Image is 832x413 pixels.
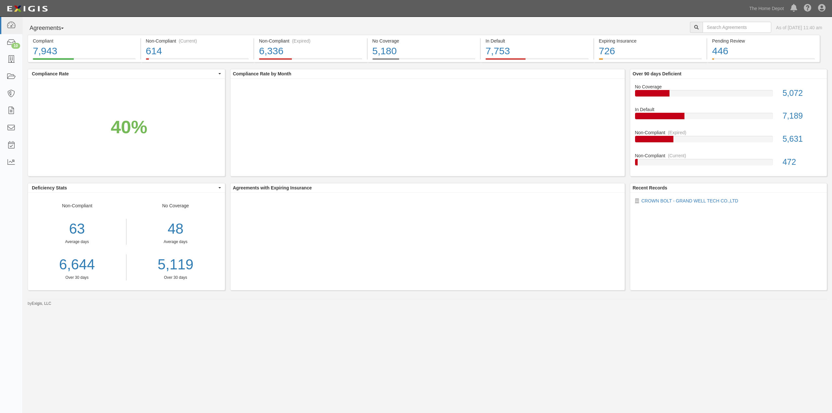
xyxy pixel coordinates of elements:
div: 48 [131,219,220,239]
div: 5,631 [778,133,827,145]
div: 726 [599,44,702,58]
b: Agreements with Expiring Insurance [233,185,312,190]
div: 7,753 [486,44,589,58]
div: 63 [28,219,126,239]
button: Deficiency Stats [28,183,225,192]
a: Compliant7,943 [28,58,140,63]
div: Average days [131,239,220,245]
div: Over 30 days [131,275,220,280]
a: Expiring Insurance726 [594,58,707,63]
div: Non-Compliant [630,129,827,136]
div: 446 [712,44,815,58]
div: 7,189 [778,110,827,122]
a: No Coverage5,180 [368,58,480,63]
a: In Default7,753 [481,58,593,63]
a: 5,119 [131,254,220,275]
div: In Default [486,38,589,44]
span: Deficiency Stats [32,185,217,191]
div: Average days [28,239,126,245]
div: In Default [630,106,827,113]
b: Over 90 days Deficient [633,71,682,76]
div: No Coverage [372,38,475,44]
div: Non-Compliant (Current) [146,38,249,44]
a: CROWN BOLT - GRAND WELL TECH CO.,LTD [642,198,738,203]
div: 472 [778,156,827,168]
div: 6,336 [259,44,362,58]
div: 614 [146,44,249,58]
a: Non-Compliant(Expired)6,336 [254,58,367,63]
a: Non-Compliant(Expired)5,631 [635,129,822,152]
img: logo-5460c22ac91f19d4615b14bd174203de0afe785f0fc80cf4dbbc73dc1793850b.png [5,3,50,15]
div: No Coverage [630,84,827,90]
div: No Coverage [126,202,225,280]
div: 5,180 [372,44,475,58]
div: (Expired) [668,129,686,136]
div: Non-Compliant [28,202,126,280]
button: Compliance Rate [28,69,225,78]
a: The Home Depot [746,2,787,15]
a: In Default7,189 [635,106,822,129]
div: (Current) [179,38,197,44]
div: 40% [111,114,148,140]
input: Search Agreements [703,22,771,33]
small: by [28,301,51,306]
span: Compliance Rate [32,71,217,77]
div: Pending Review [712,38,815,44]
b: Compliance Rate by Month [233,71,292,76]
a: Non-Compliant(Current)614 [141,58,254,63]
div: As of [DATE] 11:40 am [776,24,822,31]
div: 10 [11,43,20,49]
a: Non-Compliant(Current)472 [635,152,822,171]
a: Exigis, LLC [32,301,51,306]
b: Recent Records [633,185,668,190]
div: Over 30 days [28,275,126,280]
div: (Expired) [292,38,310,44]
div: Compliant [33,38,136,44]
button: Agreements [28,22,76,35]
div: Non-Compliant (Expired) [259,38,362,44]
a: Pending Review446 [707,58,820,63]
a: No Coverage5,072 [635,84,822,107]
div: 5,072 [778,87,827,99]
div: Non-Compliant [630,152,827,159]
a: 6,644 [28,254,126,275]
div: 7,943 [33,44,136,58]
div: Expiring Insurance [599,38,702,44]
i: Help Center - Complianz [804,5,812,12]
div: (Current) [668,152,686,159]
